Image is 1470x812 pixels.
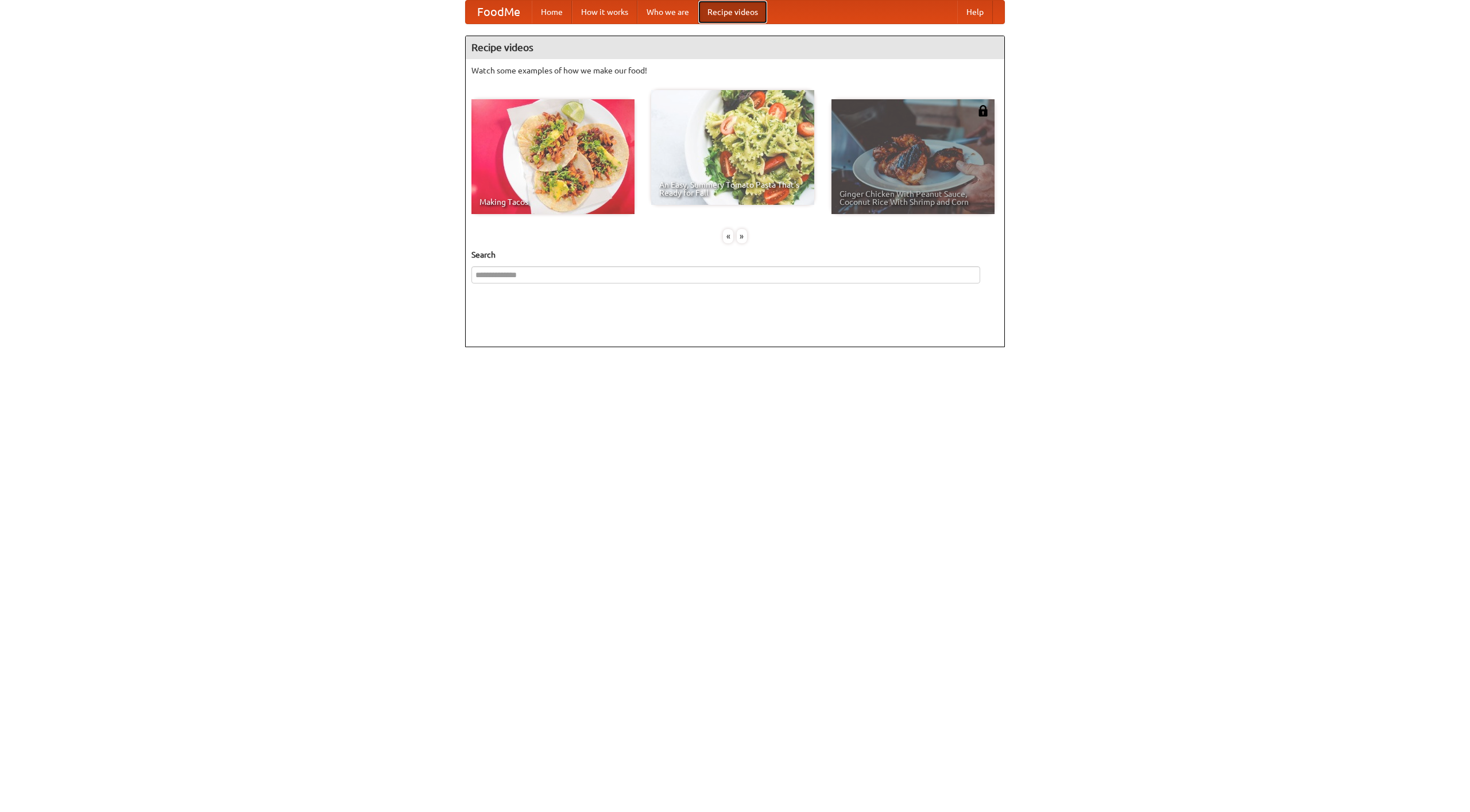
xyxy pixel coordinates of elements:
div: » [737,229,747,243]
a: Who we are [637,1,698,24]
div: « [723,229,733,243]
img: 483408.png [977,105,989,116]
a: FoodMe [466,1,532,24]
a: Help [957,1,993,24]
span: An Easy, Summery Tomato Pasta That's Ready for Fall [659,181,806,197]
a: Making Tacos [471,99,635,214]
h4: Recipe videos [466,36,1004,59]
h5: Search [471,249,999,261]
p: Watch some examples of how we make our food! [471,65,999,76]
a: An Easy, Summery Tomato Pasta That's Ready for Fall [651,90,814,205]
a: Recipe videos [698,1,767,24]
span: Making Tacos [479,198,626,206]
a: How it works [572,1,637,24]
a: Home [532,1,572,24]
